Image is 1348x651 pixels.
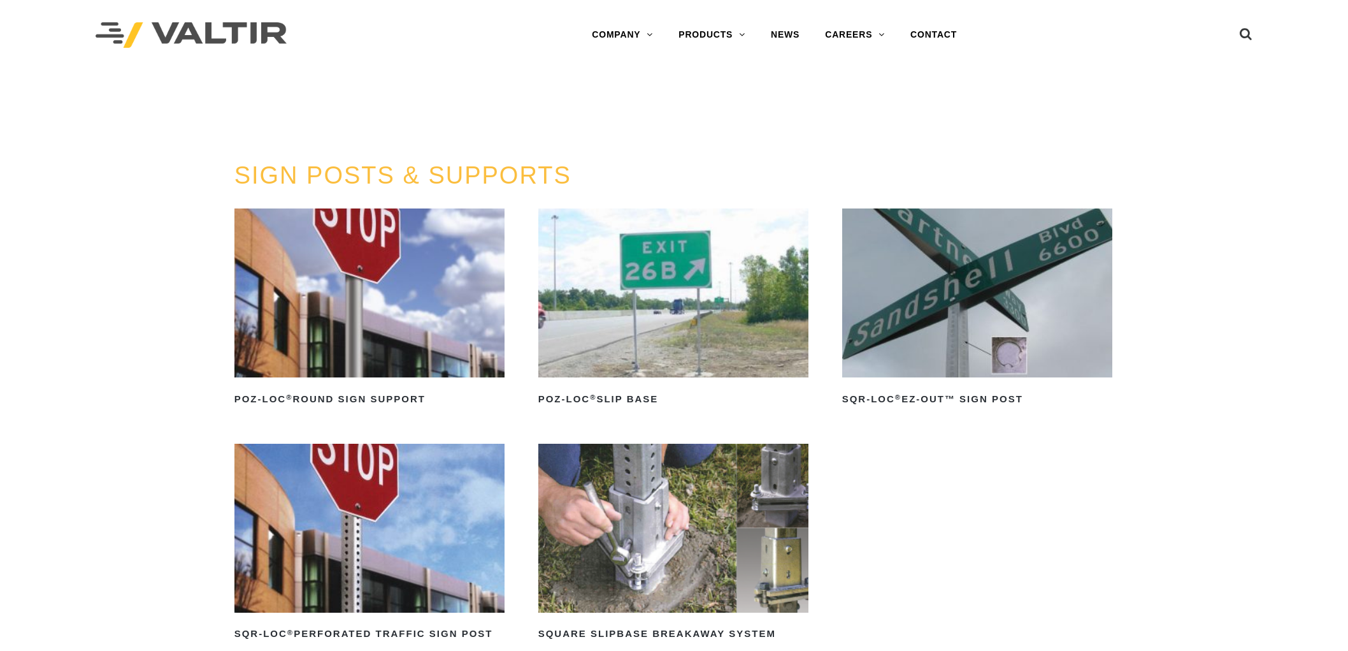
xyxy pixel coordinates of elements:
[287,629,294,636] sup: ®
[895,393,901,401] sup: ®
[286,393,292,401] sup: ®
[234,389,505,409] h2: POZ-LOC Round Sign Support
[812,22,898,48] a: CAREERS
[234,444,505,645] a: SQR-LOC®Perforated Traffic Sign Post
[538,208,809,409] a: POZ-LOC®Slip Base
[579,22,666,48] a: COMPANY
[842,208,1113,409] a: SQR-LOC®EZ-Out™ Sign Post
[590,393,596,401] sup: ®
[538,389,809,409] h2: POZ-LOC Slip Base
[666,22,758,48] a: PRODUCTS
[898,22,970,48] a: CONTACT
[538,444,809,645] a: Square Slipbase Breakaway System
[758,22,812,48] a: NEWS
[538,624,809,645] h2: Square Slipbase Breakaway System
[842,389,1113,409] h2: SQR-LOC EZ-Out™ Sign Post
[234,208,505,409] a: POZ-LOC®Round Sign Support
[234,162,571,189] a: SIGN POSTS & SUPPORTS
[96,22,287,48] img: Valtir
[234,624,505,645] h2: SQR-LOC Perforated Traffic Sign Post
